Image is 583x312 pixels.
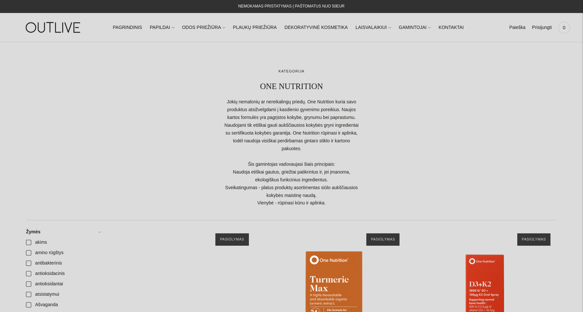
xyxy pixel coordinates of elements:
[22,248,104,258] a: amino rūgštys
[22,227,104,237] a: Žymės
[113,20,142,35] a: PAGRINDINIS
[13,16,94,39] img: OUTLIVE
[22,237,104,248] a: akims
[22,268,104,279] a: antioksidacinis
[22,289,104,300] a: atsistatymui
[182,20,225,35] a: ODOS PRIEŽIŪRA
[356,20,391,35] a: LAISVALAIKIUI
[560,23,569,32] span: 0
[150,20,174,35] a: PAPILDAI
[233,20,277,35] a: PLAUKŲ PRIEŽIŪRA
[285,20,348,35] a: DEKORATYVINĖ KOSMETIKA
[399,20,431,35] a: GAMINTOJAI
[509,20,525,35] a: Paieška
[532,20,552,35] a: Prisijungti
[558,20,570,35] a: 0
[439,20,464,35] a: KONTAKTAI
[22,300,104,310] a: Ašvaganda
[238,3,345,10] div: NEMOKAMAS PRISTATYMAS Į PAŠTOMATUS NUO 50EUR
[22,279,104,289] a: antioksidantai
[22,258,104,268] a: antibakterinis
